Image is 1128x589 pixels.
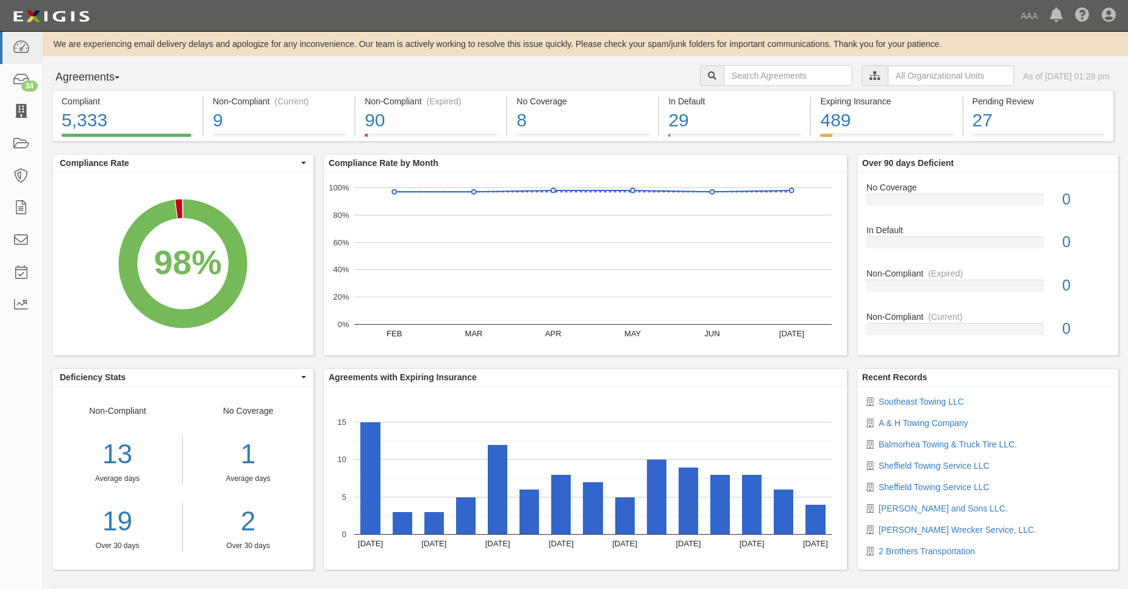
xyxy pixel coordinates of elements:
text: 80% [333,211,349,220]
text: 100% [329,183,349,192]
div: 489 [820,107,952,134]
text: MAY [624,329,641,338]
div: 19 [52,502,182,541]
text: [DATE] [485,539,510,548]
div: 8 [516,107,649,134]
div: 27 [973,107,1104,134]
text: [DATE] [421,539,446,548]
a: No Coverage0 [866,181,1109,225]
b: Agreements with Expiring Insurance [329,372,477,382]
div: No Coverage [857,181,1118,193]
text: [DATE] [676,539,701,548]
button: Agreements [52,65,143,90]
a: Pending Review27 [963,134,1114,143]
span: Deficiency Stats [60,371,298,383]
div: Average days [192,474,304,484]
text: 60% [333,237,349,247]
div: 29 [668,107,801,134]
div: 9 [213,107,345,134]
a: AAA [1015,4,1044,28]
a: Compliant5,333 [52,134,202,143]
text: [DATE] [549,539,574,548]
a: Sheffield Towing Service LLC [879,461,990,471]
button: Compliance Rate [52,154,313,172]
div: Average days [52,474,182,484]
text: 5 [342,492,346,501]
div: (Current) [928,311,962,323]
text: FEB [387,329,402,338]
div: 1 [192,435,304,474]
a: Southeast Towing LLC [879,397,964,407]
div: In Default [668,95,801,107]
a: Non-Compliant(Expired)0 [866,267,1109,311]
div: (Current) [274,95,309,107]
b: Recent Records [862,372,927,382]
a: 2 [192,502,304,541]
a: [PERSON_NAME] and Sons LLC. [879,504,1008,513]
div: In Default [857,224,1118,236]
div: 13 [52,435,182,474]
text: MAR [465,329,483,338]
a: Non-Compliant(Current)0 [866,311,1109,345]
input: All Organizational Units [888,65,1014,86]
b: Over 90 days Deficient [862,158,954,168]
a: In Default29 [659,134,810,143]
a: Sheffield Towing Service LLC [879,482,990,492]
a: No Coverage8 [507,134,658,143]
text: 15 [338,417,346,427]
div: Non-Compliant [857,311,1118,323]
text: 20% [333,292,349,302]
div: 34 [21,81,38,92]
text: [DATE] [803,539,828,548]
i: Help Center - Complianz [1075,9,1090,23]
div: No Coverage [516,95,649,107]
a: In Default0 [866,224,1109,267]
div: 0 [1053,318,1118,340]
div: No Coverage [183,405,313,551]
div: Non-Compliant (Current) [213,95,345,107]
div: (Expired) [427,95,462,107]
a: Non-Compliant(Current)9 [204,134,354,143]
a: Non-Compliant(Expired)90 [355,134,506,143]
a: Balmorhea Towing & Truck Tire LLC. [879,439,1017,449]
div: Over 30 days [192,541,304,551]
b: Compliance Rate by Month [329,158,438,168]
input: Search Agreements [724,65,852,86]
button: Deficiency Stats [52,369,313,386]
text: 0% [338,320,349,329]
text: [DATE] [612,539,637,548]
div: 0 [1053,189,1118,211]
div: (Expired) [928,267,963,280]
div: Non-Compliant [52,405,183,551]
img: logo-5460c22ac91f19d4615b14bd174203de0afe785f0fc80cf4dbbc73dc1793850b.png [9,5,93,27]
a: Expiring Insurance489 [811,134,962,143]
div: Over 30 days [52,541,182,551]
text: JUN [704,329,719,338]
text: 0 [342,530,346,539]
div: As of [DATE] 01:28 pm [1023,70,1110,82]
svg: A chart. [52,172,313,355]
a: 2 Brothers Transportation [879,546,975,556]
text: 40% [333,265,349,274]
a: [PERSON_NAME] Wrecker Service, LLC. [879,525,1037,535]
svg: A chart. [324,172,847,355]
div: 98% [154,239,222,287]
div: 90 [365,107,497,134]
svg: A chart. [324,386,847,569]
div: 5,333 [62,107,193,134]
text: [DATE] [358,539,383,548]
span: Compliance Rate [60,157,298,169]
text: [DATE] [779,329,804,338]
div: We are experiencing email delivery delays and apologize for any inconvenience. Our team is active... [43,38,1128,50]
div: Expiring Insurance [820,95,952,107]
a: A & H Towing Company [879,418,968,428]
div: 0 [1053,231,1118,253]
div: Non-Compliant (Expired) [365,95,497,107]
div: Non-Compliant [857,267,1118,280]
div: Pending Review [973,95,1104,107]
div: 0 [1053,275,1118,297]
